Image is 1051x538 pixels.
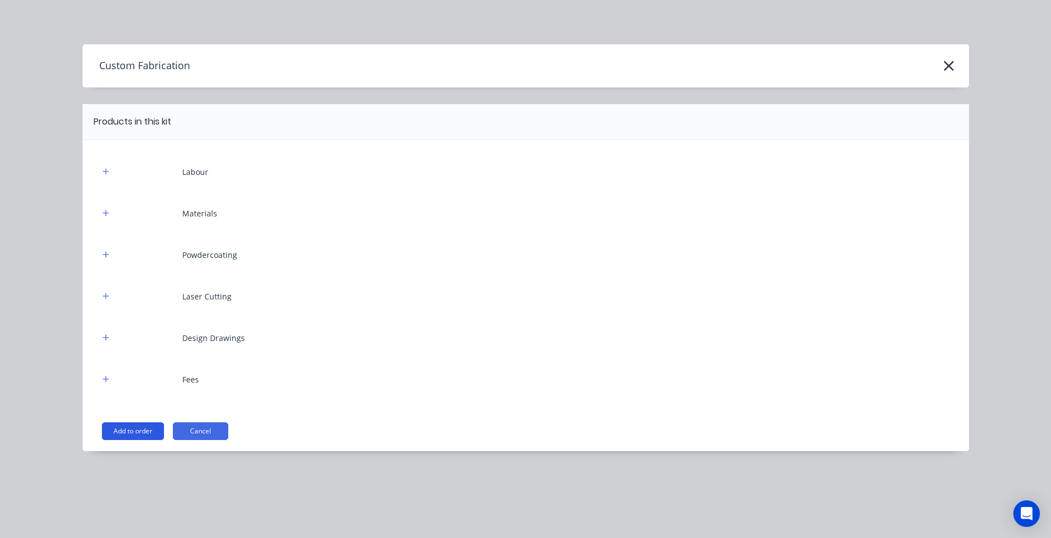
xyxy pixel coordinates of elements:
div: Open Intercom Messenger [1013,500,1040,527]
div: Design Drawings [182,332,245,344]
div: Labour [182,166,208,178]
div: Powdercoating [182,249,237,261]
div: Materials [182,208,217,219]
div: Products in this kit [94,115,171,128]
div: Fees [182,374,199,385]
button: Add to order [102,422,164,440]
button: Cancel [173,422,228,440]
h4: Custom Fabrication [83,55,190,76]
div: Laser Cutting [182,291,232,302]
